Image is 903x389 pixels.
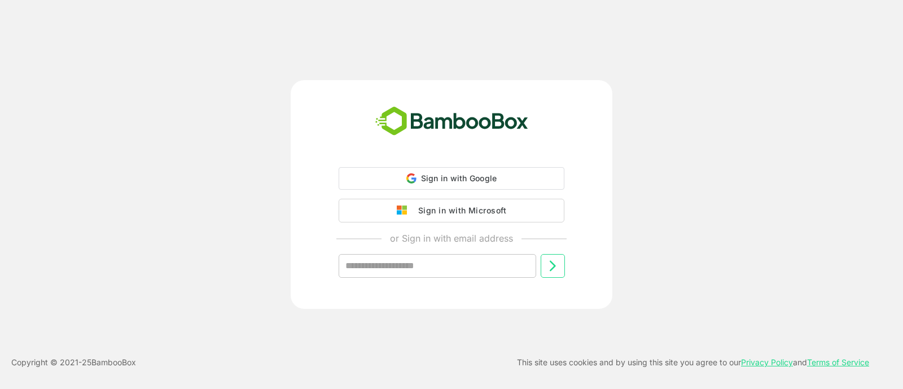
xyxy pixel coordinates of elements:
div: Sign in with Microsoft [413,203,506,218]
img: bamboobox [369,103,534,140]
img: google [397,206,413,216]
span: Sign in with Google [421,173,497,183]
p: Copyright © 2021- 25 BambooBox [11,356,136,369]
p: This site uses cookies and by using this site you agree to our and [517,356,869,369]
div: Sign in with Google [339,167,564,190]
button: Sign in with Microsoft [339,199,564,222]
a: Terms of Service [807,357,869,367]
a: Privacy Policy [741,357,793,367]
p: or Sign in with email address [390,231,513,245]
